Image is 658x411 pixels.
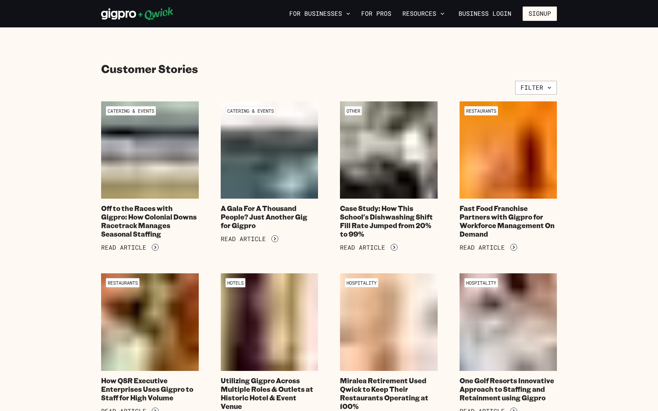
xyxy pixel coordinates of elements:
[101,204,199,238] h4: Off to the Races with Gigpro: How Colonial Downs Racetrack Manages Seasonal Staffing
[106,278,139,287] span: Restaurants
[101,376,199,402] h4: How QSR Executive Enterprises Uses Gigpro to Staff for High Volume
[460,376,557,402] h4: One Golf Resorts Innovative Approach to Staffing and Retainment using Gigpro
[515,81,557,95] button: Filter
[345,106,362,115] span: Other
[101,62,557,75] h2: Customer Stories
[460,101,557,251] a: RestaurantsFast Food Franchise Partners with Gigpro for Workforce Management On DemandRead Article
[221,204,318,230] h4: A Gala For A Thousand People? Just Another Gig for Gigpro
[287,8,353,20] button: For Businesses
[358,8,394,20] a: For Pros
[101,101,199,251] a: Catering & EventsOff to the Races with Gigpro: How Colonial Downs Racetrack Manages Seasonal Staf...
[400,8,447,20] button: Resources
[106,106,156,115] span: Catering & Events
[453,7,517,21] a: Business Login
[340,204,438,238] h4: Case Study: How This School's Dishwashing Shift Fill Rate Jumped from 20% to 99%
[460,244,505,251] span: Read Article
[226,106,276,115] span: Catering & Events
[464,106,498,115] span: Restaurants
[221,376,318,411] h4: Utilizing Gigpro Across Multiple Roles & Outlets at Historic Hotel & Event Venue
[340,101,438,251] a: OtherCase Study: How This School's Dishwashing Shift Fill Rate Jumped from 20% to 99%Read Article
[464,278,498,287] span: Hospitality
[345,278,378,287] span: Hospitality
[340,244,385,251] span: Read Article
[101,244,146,251] span: Read Article
[221,235,266,243] span: Read Article
[523,7,557,21] button: Signup
[460,204,557,238] h4: Fast Food Franchise Partners with Gigpro for Workforce Management On Demand
[221,101,318,251] a: Catering & EventsA Gala For A Thousand People? Just Another Gig for GigproRead Article
[340,376,438,411] h4: Miralea Retirement Used Qwick to Keep Their Restaurants Operating at 100%
[226,278,245,287] span: Hotels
